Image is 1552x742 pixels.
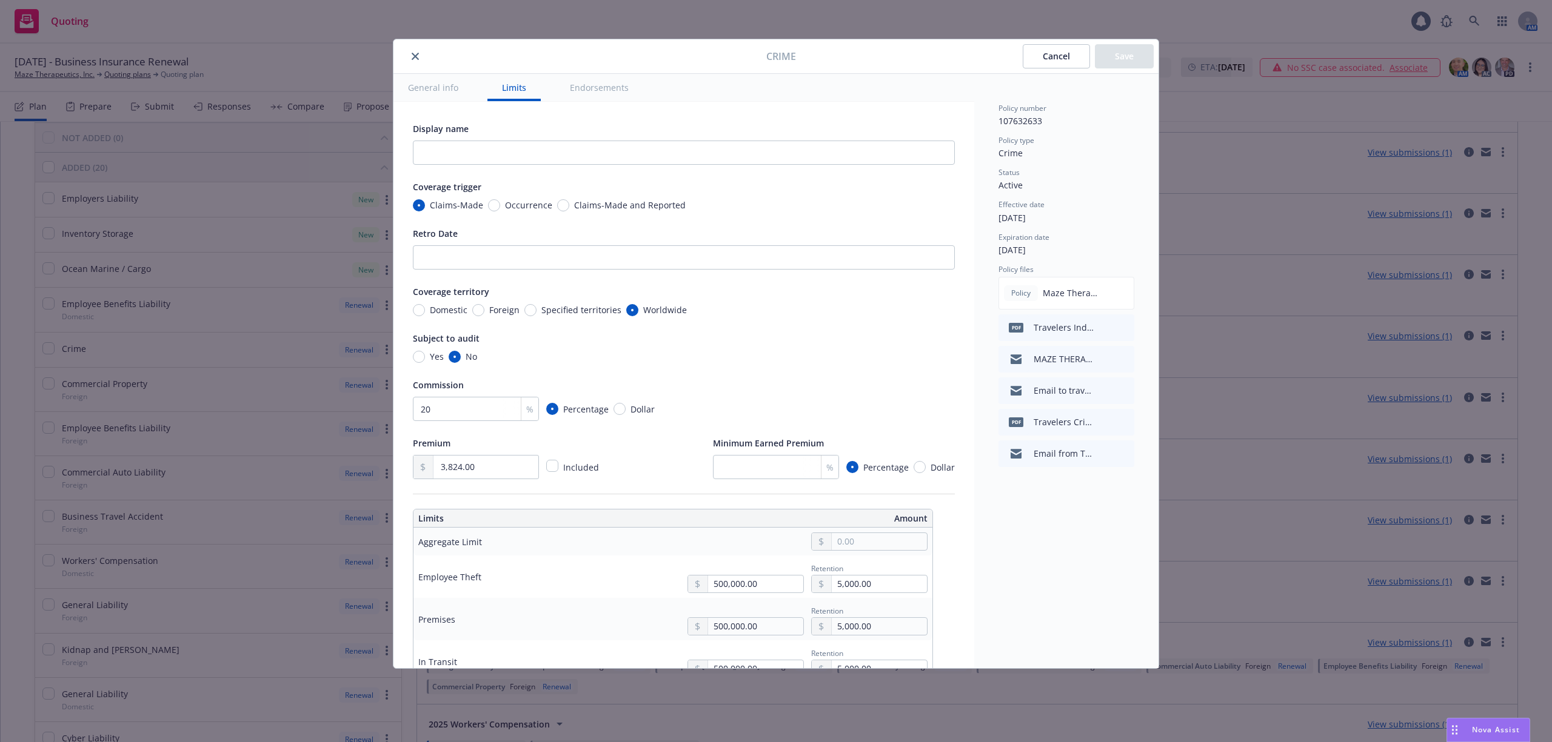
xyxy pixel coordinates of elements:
input: 0.00 [708,660,803,677]
span: No [466,350,477,363]
span: Display name [413,123,469,134]
input: 0.00 [433,455,538,479]
span: Subject to audit [413,333,480,344]
span: Retention [811,648,843,658]
button: preview file [1119,415,1129,429]
span: Percentage [863,461,909,474]
th: Amount [678,509,932,528]
button: download file [1099,415,1109,429]
button: Nova Assist [1447,718,1530,742]
span: Dollar [630,403,655,416]
input: 0.00 [832,533,927,550]
span: Policy [1009,288,1033,299]
div: Employee Theft [418,571,481,583]
button: preview file [1119,383,1129,398]
input: 0.00 [832,575,927,592]
span: Crime [998,147,1023,159]
span: Maze Therapeutics, Inc. - 24-25 Crime - Travelers - Policy.pdf [1043,287,1099,299]
span: Claims-Made and Reported [574,199,686,211]
div: Drag to move [1447,718,1462,741]
span: Policy files [998,264,1034,274]
span: Retention [811,563,843,574]
input: Occurrence [488,199,500,211]
input: Worldwide [626,304,638,316]
span: Crime [766,49,796,64]
input: 0.00 [708,618,803,635]
span: [DATE] [998,212,1026,224]
span: % [526,403,533,416]
input: 0.00 [832,660,927,677]
span: Premium [413,437,450,449]
span: pdf [1009,323,1023,332]
div: Premises [418,613,455,626]
span: Yes [430,350,444,363]
span: Expiration date [998,232,1049,242]
input: Claims-Made and Reported [557,199,569,211]
span: Domestic [430,303,467,316]
div: Travelers Crime Renewal Quote.pdf [1034,416,1094,428]
span: 107632633 [998,115,1042,127]
input: No [449,351,461,363]
span: Occurrence [505,199,552,211]
input: Domestic [413,304,425,316]
span: Active [998,179,1023,191]
span: Worldwide [643,303,687,316]
button: Cancel [1023,44,1090,68]
span: Coverage territory [413,286,489,297]
button: download file [1099,352,1109,366]
input: Specified territories [524,304,537,316]
span: [DATE] [998,244,1026,256]
span: Foreign [489,303,520,316]
input: Claims-Made [413,199,425,211]
input: Foreign [472,304,484,316]
span: Coverage trigger [413,181,481,193]
button: preview file [1119,320,1129,335]
div: Email to travelers with Crime Bind Order.msg [1034,384,1094,397]
button: close [408,49,423,64]
button: preview file [1118,286,1129,300]
span: Retro Date [413,228,458,239]
button: download file [1099,383,1109,398]
span: Effective date [998,199,1045,210]
span: Claims-Made [430,199,483,211]
div: Aggregate Limit [418,535,482,548]
button: preview file [1119,446,1129,461]
button: download file [1099,320,1109,335]
div: In Transit [418,655,457,668]
span: Policy number [998,103,1046,113]
span: Dollar [931,461,955,474]
span: Commission [413,379,464,391]
input: Dollar [614,403,626,415]
div: Travelers Indemnity Company Crime [DATE] - [DATE] Loss Runs - Valued [DATE].pdf [1034,321,1094,334]
span: Specified territories [541,303,621,316]
span: Retention [811,606,843,616]
input: Yes [413,351,425,363]
button: Limits [487,74,541,101]
span: Nova Assist [1472,724,1520,735]
button: preview file [1119,352,1129,366]
button: download file [1099,286,1108,300]
div: Email from Travelers with Crime Renewal Quote Attached.msg [1034,447,1094,460]
span: % [826,461,834,474]
input: Percentage [546,403,558,415]
span: Percentage [563,403,609,416]
input: Dollar [914,461,926,473]
th: Limits [413,509,621,528]
button: General info [393,74,473,101]
span: Included [563,462,599,473]
button: Endorsements [555,74,643,101]
span: pdf [1009,417,1023,426]
span: Status [998,167,1020,177]
span: Policy type [998,135,1034,145]
input: 0.00 [708,575,803,592]
input: Percentage [846,461,858,473]
div: MAZE THERAPEUTICS, INC - 107632633 - Policy & Premium Evidence received from Travelers [1034,353,1094,365]
input: 0.00 [832,618,927,635]
button: download file [1099,446,1109,461]
span: Minimum Earned Premium [713,437,824,449]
